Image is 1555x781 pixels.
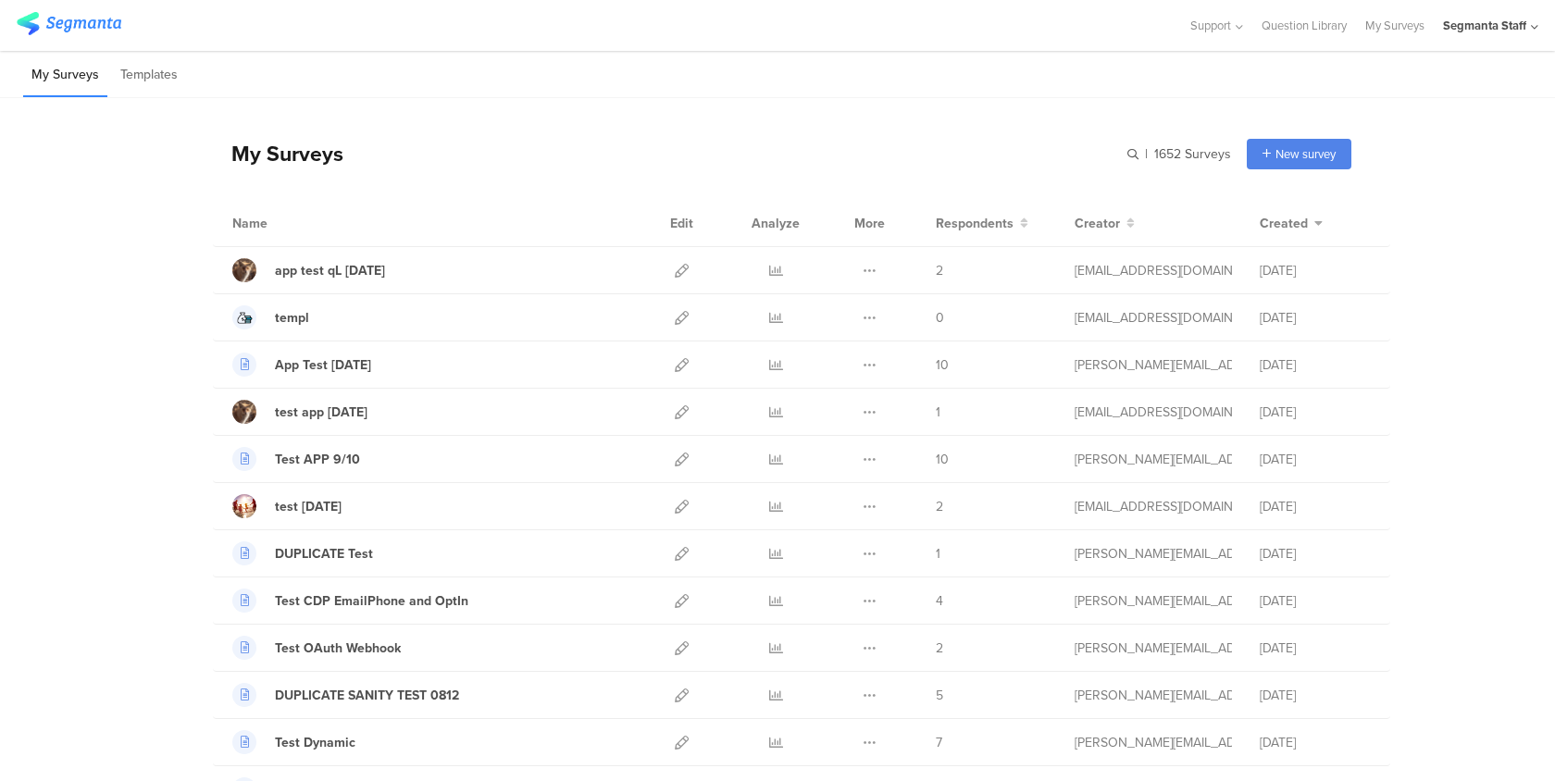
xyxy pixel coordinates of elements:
div: raymund@segmanta.com [1075,686,1232,705]
div: riel@segmanta.com [1075,544,1232,564]
span: Respondents [936,214,1014,233]
span: 0 [936,308,944,328]
button: Created [1260,214,1323,233]
div: My Surveys [213,138,343,169]
div: [DATE] [1260,733,1371,752]
div: eliran@segmanta.com [1075,403,1232,422]
a: app test qL [DATE] [232,258,385,282]
div: [DATE] [1260,450,1371,469]
span: 1 [936,403,940,422]
a: test [DATE] [232,494,342,518]
li: Templates [112,54,186,97]
div: eliran@segmanta.com [1075,261,1232,280]
div: test 9.10.25 [275,497,342,516]
span: 5 [936,686,943,705]
a: templ [232,305,309,329]
div: Test Dynamic [275,733,355,752]
a: Test APP 9/10 [232,447,360,471]
span: Support [1190,17,1231,34]
span: 1 [936,544,940,564]
a: DUPLICATE SANITY TEST 0812 [232,683,459,707]
span: 1652 Surveys [1154,144,1231,164]
span: 10 [936,355,949,375]
div: [DATE] [1260,544,1371,564]
div: [DATE] [1260,308,1371,328]
span: 2 [936,497,943,516]
span: 10 [936,450,949,469]
a: Test CDP EmailPhone and OptIn [232,589,468,613]
div: Test APP 9/10 [275,450,360,469]
div: DUPLICATE Test [275,544,373,564]
div: riel@segmanta.com [1075,591,1232,611]
span: 7 [936,733,942,752]
div: DUPLICATE SANITY TEST 0812 [275,686,459,705]
div: test app 10 sep 25 [275,403,367,422]
div: Test OAuth Webhook [275,638,401,658]
span: 2 [936,261,943,280]
div: app test qL wed 10 sep [275,261,385,280]
div: raymund@segmanta.com [1075,450,1232,469]
button: Creator [1075,214,1135,233]
div: [DATE] [1260,261,1371,280]
div: raymund@segmanta.com [1075,733,1232,752]
div: channelle@segmanta.com [1075,497,1232,516]
button: Respondents [936,214,1028,233]
div: riel@segmanta.com [1075,355,1232,375]
div: Name [232,214,343,233]
li: My Surveys [23,54,107,97]
div: More [850,200,889,246]
div: [DATE] [1260,686,1371,705]
span: New survey [1275,145,1336,163]
div: [DATE] [1260,591,1371,611]
span: Creator [1075,214,1120,233]
a: App Test [DATE] [232,353,371,377]
div: Edit [662,200,702,246]
a: Test OAuth Webhook [232,636,401,660]
div: riel@segmanta.com [1075,638,1232,658]
div: [DATE] [1260,403,1371,422]
span: Created [1260,214,1308,233]
div: [DATE] [1260,355,1371,375]
div: App Test 9.10.25 [275,355,371,375]
a: test app [DATE] [232,400,367,424]
div: templ [275,308,309,328]
div: Analyze [748,200,803,246]
a: DUPLICATE Test [232,541,373,565]
div: [DATE] [1260,497,1371,516]
span: | [1142,144,1151,164]
a: Test Dynamic [232,730,355,754]
div: Segmanta Staff [1443,17,1526,34]
div: [DATE] [1260,638,1371,658]
div: Test CDP EmailPhone and OptIn [275,591,468,611]
span: 2 [936,638,943,658]
span: 4 [936,591,943,611]
div: eliran@segmanta.com [1075,308,1232,328]
img: segmanta logo [17,12,121,35]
